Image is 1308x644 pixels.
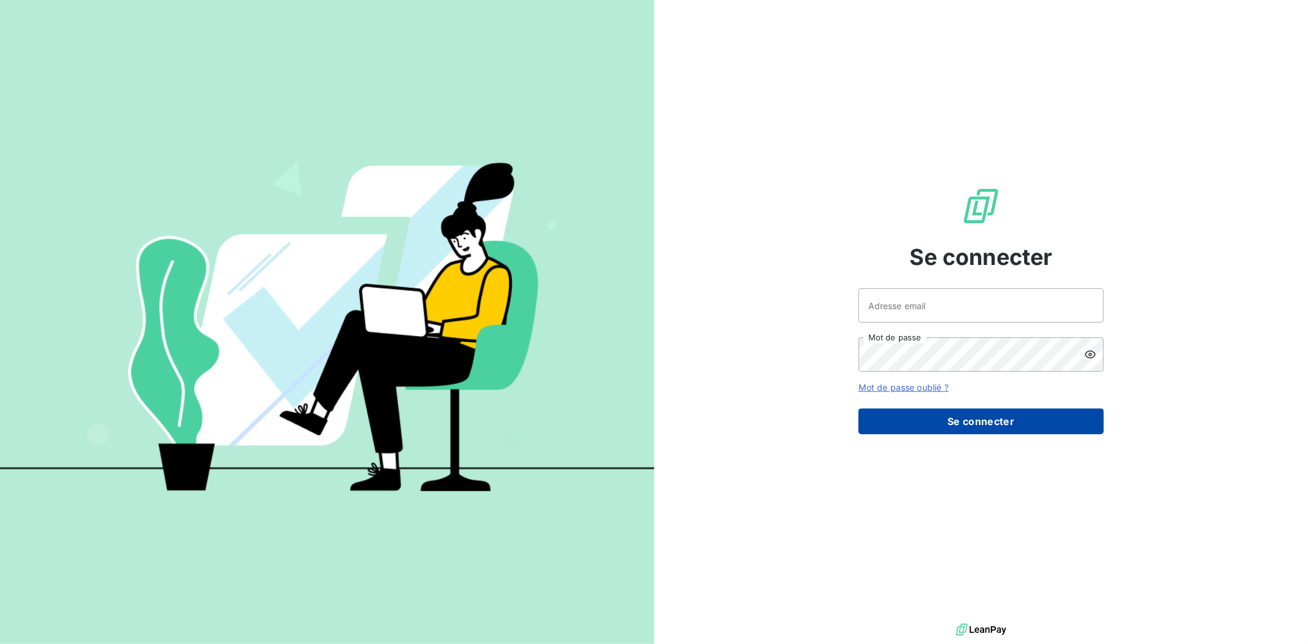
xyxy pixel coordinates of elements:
img: logo [956,621,1006,639]
img: Logo LeanPay [962,186,1001,226]
span: Se connecter [909,240,1053,274]
a: Mot de passe oublié ? [859,382,949,393]
button: Se connecter [859,408,1104,434]
input: placeholder [859,288,1104,323]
